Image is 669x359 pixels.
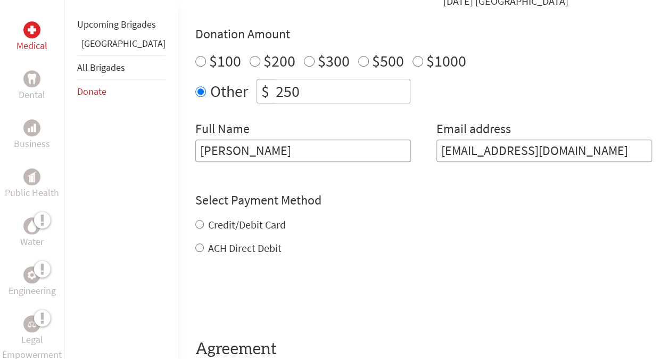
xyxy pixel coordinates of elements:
iframe: reCAPTCHA [195,277,357,319]
p: Engineering [9,283,56,298]
div: Engineering [23,266,40,283]
label: $100 [209,51,241,71]
a: [GEOGRAPHIC_DATA] [81,37,166,50]
h4: Donation Amount [195,26,652,43]
p: Dental [19,87,45,102]
a: Upcoming Brigades [77,18,156,30]
label: $1000 [426,51,466,71]
img: Legal Empowerment [28,321,36,327]
li: Upcoming Brigades [77,13,166,36]
label: $500 [372,51,404,71]
input: Enter Amount [274,79,410,103]
a: WaterWater [20,217,44,249]
a: BusinessBusiness [14,119,50,151]
img: Medical [28,26,36,34]
label: Other [210,79,248,103]
img: Water [28,219,36,232]
li: All Brigades [77,55,166,80]
input: Your Email [436,140,652,162]
h4: Agreement [195,340,652,359]
label: $300 [318,51,350,71]
img: Dental [28,74,36,84]
p: Medical [16,38,47,53]
h4: Select Payment Method [195,192,652,209]
p: Business [14,136,50,151]
label: Full Name [195,120,250,140]
div: $ [257,79,274,103]
div: Medical [23,21,40,38]
label: ACH Direct Debit [208,241,282,255]
label: Email address [436,120,511,140]
img: Engineering [28,271,36,279]
li: Donate [77,80,166,103]
a: DentalDental [19,70,45,102]
label: Credit/Debit Card [208,218,286,231]
input: Enter Full Name [195,140,411,162]
a: MedicalMedical [16,21,47,53]
p: Water [20,234,44,249]
a: Public HealthPublic Health [5,168,59,200]
label: $200 [263,51,295,71]
img: Public Health [28,172,36,182]
div: Public Health [23,168,40,185]
a: Donate [77,85,106,97]
div: Dental [23,70,40,87]
li: Ghana [77,36,166,55]
div: Business [23,119,40,136]
img: Business [28,124,36,132]
a: EngineeringEngineering [9,266,56,298]
div: Legal Empowerment [23,315,40,332]
a: All Brigades [77,61,125,74]
p: Public Health [5,185,59,200]
div: Water [23,217,40,234]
